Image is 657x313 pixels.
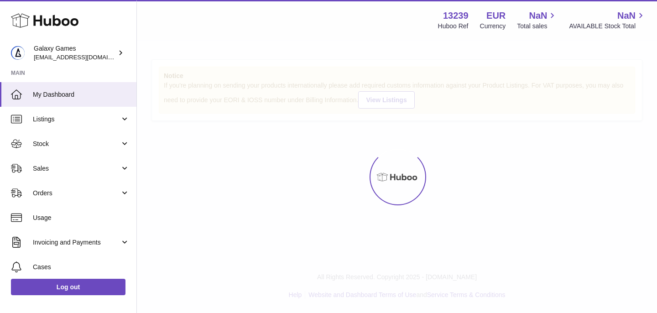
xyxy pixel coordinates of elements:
a: Log out [11,279,125,295]
span: Total sales [517,22,558,31]
strong: 13239 [443,10,469,22]
span: Cases [33,263,130,271]
a: NaN AVAILABLE Stock Total [569,10,646,31]
a: NaN Total sales [517,10,558,31]
span: NaN [529,10,547,22]
span: Invoicing and Payments [33,238,120,247]
span: Usage [33,214,130,222]
span: AVAILABLE Stock Total [569,22,646,31]
span: Listings [33,115,120,124]
span: NaN [617,10,636,22]
span: [EMAIL_ADDRESS][DOMAIN_NAME] [34,53,134,61]
span: Sales [33,164,120,173]
div: Galaxy Games [34,44,116,62]
div: Huboo Ref [438,22,469,31]
span: My Dashboard [33,90,130,99]
strong: EUR [486,10,506,22]
span: Stock [33,140,120,148]
div: Currency [480,22,506,31]
img: shop@backgammongalaxy.com [11,46,25,60]
span: Orders [33,189,120,198]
